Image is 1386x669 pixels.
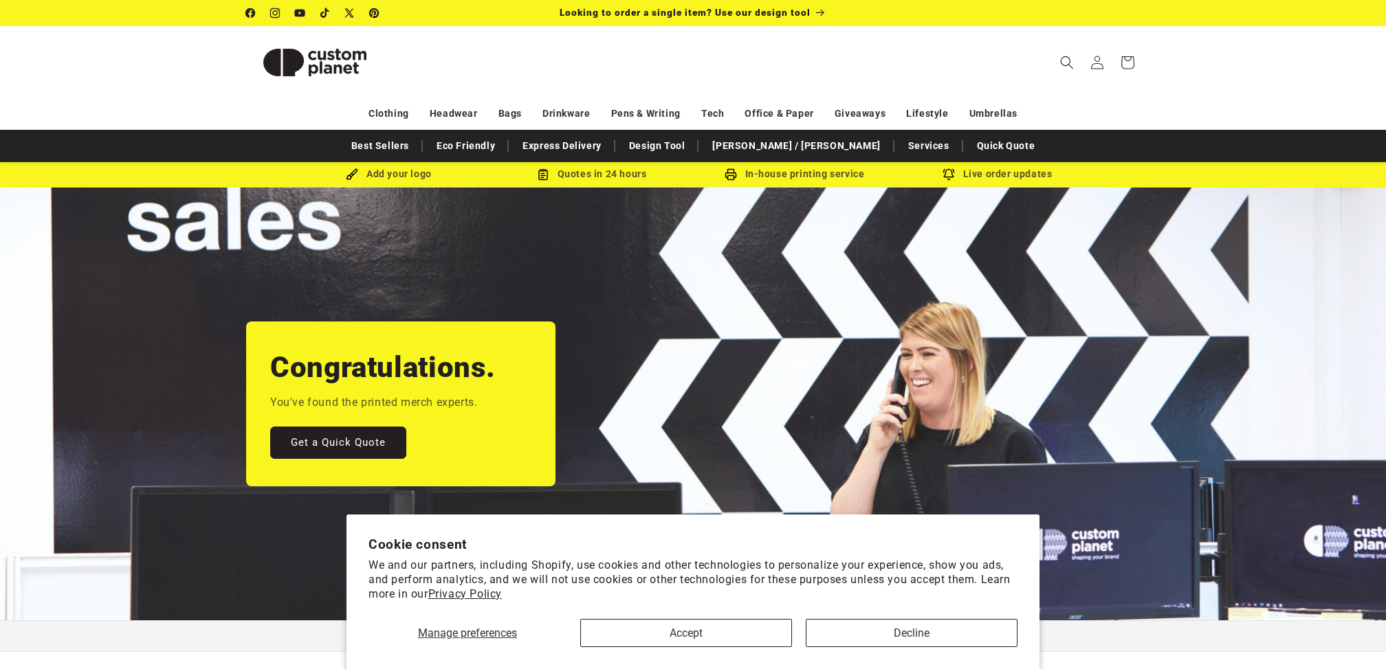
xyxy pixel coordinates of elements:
a: Office & Paper [745,102,813,126]
button: Decline [806,619,1017,647]
img: In-house printing [725,168,737,181]
button: Accept [580,619,792,647]
a: Get a Quick Quote [270,426,406,458]
a: Bags [498,102,522,126]
a: Headwear [430,102,478,126]
div: Quotes in 24 hours [490,166,693,183]
a: Umbrellas [969,102,1017,126]
div: In-house printing service [693,166,896,183]
a: [PERSON_NAME] / [PERSON_NAME] [705,134,887,158]
p: We and our partners, including Shopify, use cookies and other technologies to personalize your ex... [368,558,1017,601]
button: Manage preferences [368,619,566,647]
div: Add your logo [287,166,490,183]
h2: Cookie consent [368,536,1017,552]
a: Best Sellers [344,134,416,158]
summary: Search [1052,47,1082,78]
a: Custom Planet [241,26,389,98]
img: Order Updates Icon [537,168,549,181]
p: You've found the printed merch experts. [270,393,477,413]
a: Tech [701,102,724,126]
a: Services [901,134,956,158]
a: Design Tool [622,134,692,158]
img: Order updates [943,168,955,181]
span: Looking to order a single item? Use our design tool [560,7,811,18]
img: Custom Planet [246,32,384,93]
img: Brush Icon [346,168,358,181]
a: Drinkware [542,102,590,126]
a: Express Delivery [516,134,608,158]
h2: Congratulations. [270,349,496,386]
a: Privacy Policy [428,587,502,600]
a: Quick Quote [970,134,1042,158]
div: Live order updates [896,166,1099,183]
span: Manage preferences [418,626,517,639]
a: Clothing [368,102,409,126]
a: Eco Friendly [430,134,502,158]
a: Lifestyle [906,102,948,126]
a: Pens & Writing [611,102,681,126]
a: Giveaways [835,102,885,126]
